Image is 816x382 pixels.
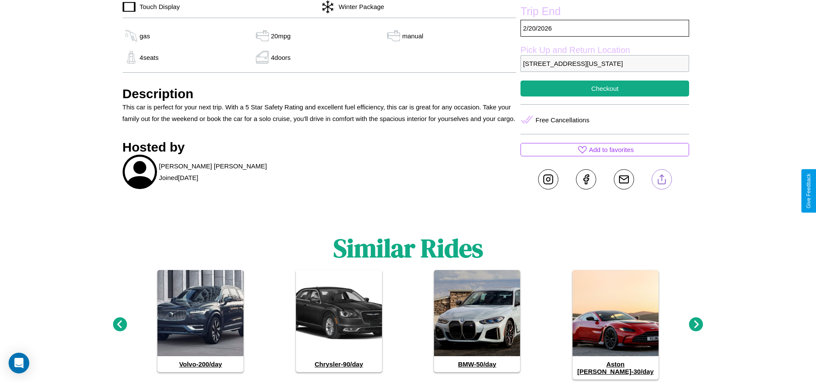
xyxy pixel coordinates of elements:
[123,140,517,155] h3: Hosted by
[9,353,29,373] div: Open Intercom Messenger
[589,144,634,155] p: Add to favorites
[135,1,180,12] p: Touch Display
[806,174,812,208] div: Give Feedback
[520,143,689,156] button: Add to favorites
[334,1,384,12] p: Winter Package
[520,81,689,96] button: Checkout
[402,30,423,42] p: manual
[123,87,517,101] h3: Description
[140,30,150,42] p: gas
[434,270,520,372] a: BMW-50/day
[159,172,198,183] p: Joined [DATE]
[520,20,689,37] p: 2 / 20 / 2026
[296,356,382,372] h4: Chrysler - 90 /day
[520,45,689,55] label: Pick Up and Return Location
[157,356,243,372] h4: Volvo - 200 /day
[520,55,689,72] p: [STREET_ADDRESS][US_STATE]
[271,52,291,63] p: 4 doors
[573,270,659,379] a: Aston [PERSON_NAME]-30/day
[536,114,589,126] p: Free Cancellations
[254,51,271,64] img: gas
[333,230,483,266] h1: Similar Rides
[157,270,243,372] a: Volvo-200/day
[123,101,517,124] p: This car is perfect for your next trip. With a 5 Star Safety Rating and excellent fuel efficiency...
[296,270,382,372] a: Chrysler-90/day
[140,52,159,63] p: 4 seats
[123,51,140,64] img: gas
[385,29,402,42] img: gas
[123,29,140,42] img: gas
[520,5,689,20] label: Trip End
[159,160,267,172] p: [PERSON_NAME] [PERSON_NAME]
[434,356,520,372] h4: BMW - 50 /day
[573,356,659,379] h4: Aston [PERSON_NAME] - 30 /day
[271,30,291,42] p: 20 mpg
[254,29,271,42] img: gas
